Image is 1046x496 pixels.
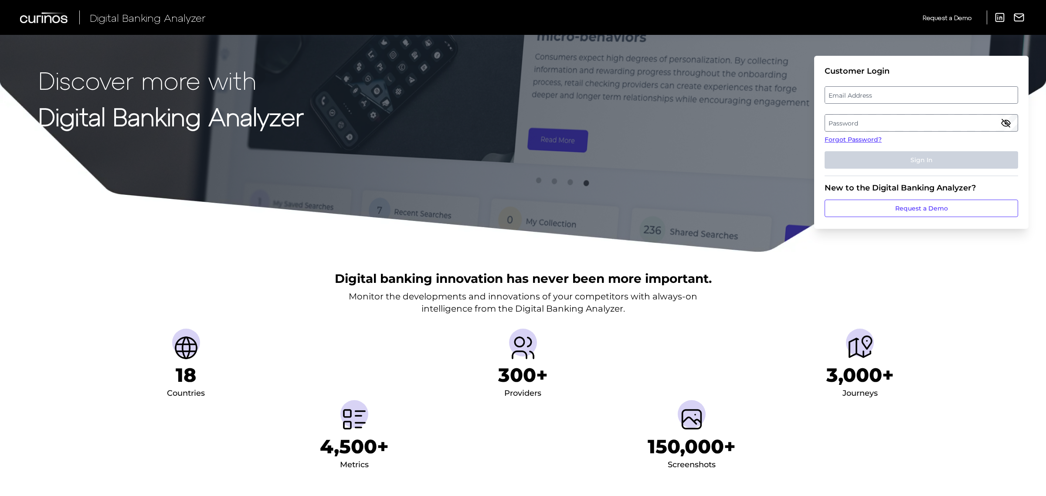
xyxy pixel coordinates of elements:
[825,115,1017,131] label: Password
[349,290,697,315] p: Monitor the developments and innovations of your competitors with always-on intelligence from the...
[923,14,971,21] span: Request a Demo
[176,364,196,387] h1: 18
[923,10,971,25] a: Request a Demo
[38,102,304,131] strong: Digital Banking Analyzer
[678,405,706,433] img: Screenshots
[498,364,548,387] h1: 300+
[846,334,874,362] img: Journeys
[825,87,1017,103] label: Email Address
[825,151,1018,169] button: Sign In
[504,387,541,401] div: Providers
[340,405,368,433] img: Metrics
[335,270,712,287] h2: Digital banking innovation has never been more important.
[172,334,200,362] img: Countries
[340,458,369,472] div: Metrics
[825,200,1018,217] a: Request a Demo
[509,334,537,362] img: Providers
[825,135,1018,144] a: Forgot Password?
[90,11,206,24] span: Digital Banking Analyzer
[825,66,1018,76] div: Customer Login
[20,12,69,23] img: Curinos
[648,435,736,458] h1: 150,000+
[826,364,894,387] h1: 3,000+
[842,387,878,401] div: Journeys
[167,387,205,401] div: Countries
[668,458,716,472] div: Screenshots
[320,435,389,458] h1: 4,500+
[38,66,304,94] p: Discover more with
[825,183,1018,193] div: New to the Digital Banking Analyzer?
